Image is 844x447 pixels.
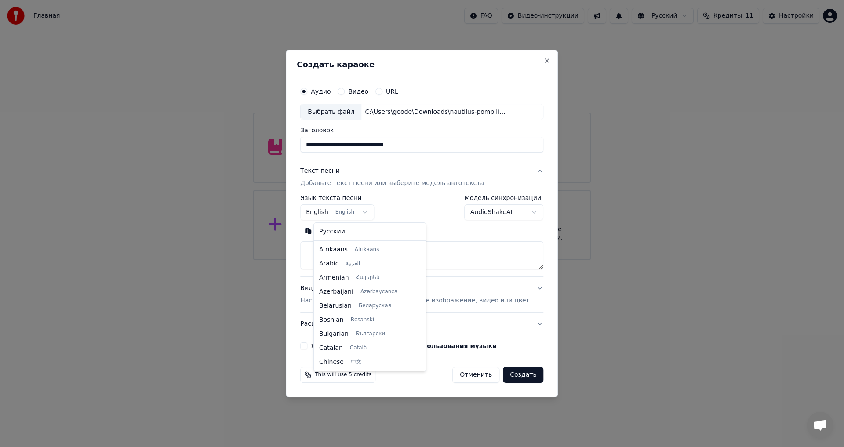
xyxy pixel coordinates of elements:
[319,287,353,296] span: Azerbaijani
[359,302,391,309] span: Беларуская
[319,316,344,324] span: Bosnian
[319,227,345,236] span: Русский
[356,274,380,281] span: Հայերեն
[346,260,360,267] span: العربية
[319,245,348,254] span: Afrikaans
[319,358,344,367] span: Chinese
[355,246,379,253] span: Afrikaans
[319,259,338,268] span: Arabic
[319,344,343,353] span: Catalan
[319,273,349,282] span: Armenian
[356,331,385,338] span: Български
[351,359,361,366] span: 中文
[319,330,349,338] span: Bulgarian
[319,302,352,310] span: Belarusian
[350,345,367,352] span: Català
[360,288,397,295] span: Azərbaycanca
[351,316,374,323] span: Bosanski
